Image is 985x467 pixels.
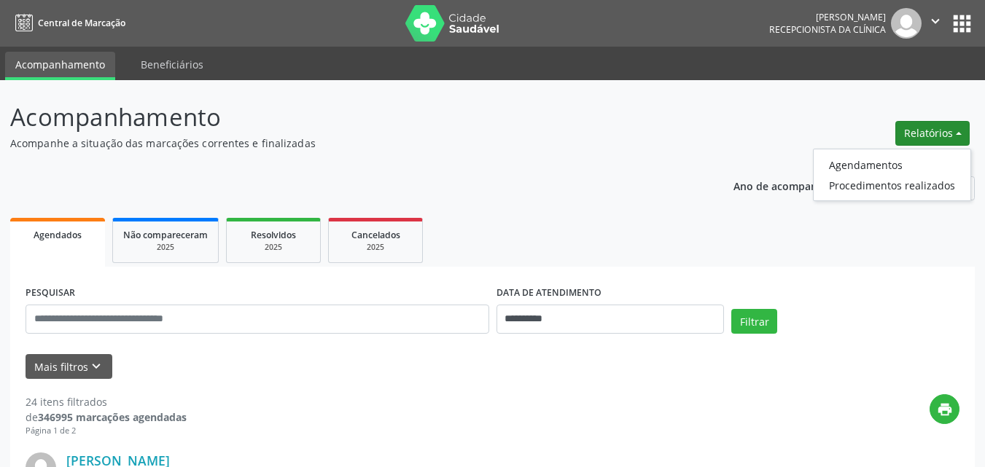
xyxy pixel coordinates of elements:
label: PESQUISAR [26,282,75,305]
span: Recepcionista da clínica [769,23,886,36]
div: Página 1 de 2 [26,425,187,437]
button: print [930,394,959,424]
button:  [922,8,949,39]
span: Central de Marcação [38,17,125,29]
button: Relatórios [895,121,970,146]
button: apps [949,11,975,36]
span: Não compareceram [123,229,208,241]
strong: 346995 marcações agendadas [38,410,187,424]
span: Cancelados [351,229,400,241]
a: Agendamentos [814,154,970,175]
span: Resolvidos [251,229,296,241]
label: DATA DE ATENDIMENTO [497,282,601,305]
div: 24 itens filtrados [26,394,187,409]
i: print [937,401,953,417]
button: Filtrar [731,309,777,334]
div: de [26,409,187,425]
div: 2025 [339,242,412,253]
p: Acompanhe a situação das marcações correntes e finalizadas [10,136,685,151]
span: Agendados [34,229,82,241]
p: Ano de acompanhamento [733,176,863,195]
img: img [891,8,922,39]
div: 2025 [123,242,208,253]
a: Beneficiários [131,52,214,77]
a: Acompanhamento [5,52,115,80]
i:  [927,13,943,29]
div: [PERSON_NAME] [769,11,886,23]
div: 2025 [237,242,310,253]
button: Mais filtroskeyboard_arrow_down [26,354,112,380]
ul: Relatórios [813,149,971,201]
p: Acompanhamento [10,99,685,136]
i: keyboard_arrow_down [88,358,104,374]
a: Procedimentos realizados [814,175,970,195]
a: Central de Marcação [10,11,125,35]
